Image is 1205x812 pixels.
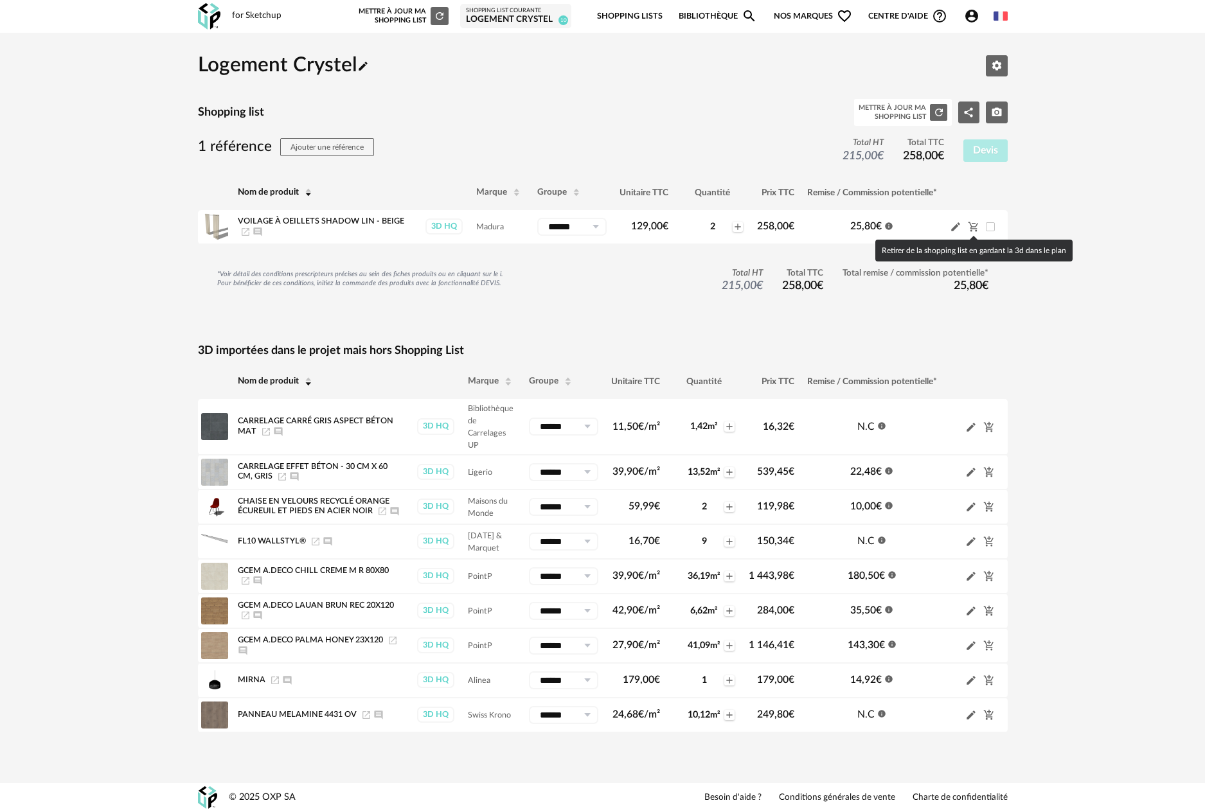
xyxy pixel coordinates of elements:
span: Cart Minus icon [968,221,979,231]
span: Ajouter un commentaire [273,427,283,435]
th: Quantité [666,364,742,399]
span: Information icon [884,465,893,475]
span: €/m² [638,640,660,650]
img: Product pack shot [201,493,228,520]
div: 3D HQ [417,464,454,480]
th: Prix TTC [742,364,801,399]
span: Plus icon [724,710,735,720]
span: 539,45 [757,466,794,477]
span: FL10 WALLSTYL® [238,537,306,545]
span: Bibliothèque de Carrelages UP [468,405,513,449]
div: 2 [686,501,723,513]
h2: Logement Crystel [198,53,369,79]
span: Information icon [888,639,897,649]
a: 3D HQ [416,707,455,723]
span: PointP [468,572,492,580]
a: 3D HQ [416,568,455,584]
button: Refresh icon [930,104,947,121]
span: Editer les paramètres [991,60,1003,70]
a: Launch icon [388,636,398,644]
span: Devis [973,145,998,155]
span: PointP [468,607,492,615]
span: € [654,536,660,546]
a: Conditions générales de vente [779,792,895,804]
div: Sélectionner un groupe [529,463,598,481]
span: Plus icon [724,571,735,581]
span: Ligerio [468,468,492,476]
span: GCEM A.DECO LAUAN BRUN REC 20X120 [238,601,394,609]
span: € [789,640,794,650]
span: Total HT [722,268,763,279]
span: Nom de produit [238,377,299,386]
a: 3D HQ [416,418,455,434]
th: Unitaire TTC [605,364,666,399]
span: Information icon [877,708,886,718]
img: Product pack shot [201,213,228,240]
span: Marque [476,188,507,197]
span: Ajouter un commentaire [323,537,333,545]
span: Cart Plus icon [983,466,995,477]
span: € [654,501,660,511]
span: Launch icon [310,537,321,545]
span: Carrelage effet béton - 30 cm x 60 cm, Gris [238,463,388,481]
span: € [876,605,882,615]
span: 258,00 [782,280,823,292]
img: OXP [198,786,217,809]
span: Maisons du Monde [468,497,508,517]
img: Product pack shot [201,563,228,590]
th: Prix TTC [751,175,801,210]
span: €/m² [638,709,660,719]
span: 129,00 [631,221,668,231]
span: Account Circle icon [964,8,985,24]
span: €/m² [638,421,660,432]
div: Mettre à jour ma Shopping List [859,103,926,121]
span: Launch icon [377,507,388,515]
span: N.C [857,709,875,719]
span: N.C [857,536,875,546]
span: m² [708,606,718,615]
span: Launch icon [361,710,371,718]
span: 119,98 [757,501,794,511]
div: for Sketchup [232,10,281,22]
span: Marque [468,377,499,386]
span: Pencil icon [357,55,369,75]
span: 25,80 [954,280,988,292]
div: 1,42 [686,421,723,432]
div: Sélectionner un groupe [529,418,598,436]
a: Launch icon [240,612,251,619]
span: Pencil icon [965,500,977,513]
span: GCEM A.DECO PALMA HONEY 23X120 [238,636,383,644]
span: 22,48 [850,466,882,477]
span: Heart Outline icon [837,8,852,24]
a: Charte de confidentialité [913,792,1008,804]
span: Total TTC [782,268,823,279]
span: € [876,466,882,477]
span: € [756,280,763,292]
span: Refresh icon [434,12,445,19]
th: Remise / Commission potentielle* [801,175,943,210]
span: Cart Plus icon [983,640,995,650]
div: 3D HQ [417,533,454,549]
span: € [789,675,794,685]
span: 16,70 [629,536,660,546]
span: €/m² [638,605,660,615]
span: Magnify icon [742,8,757,24]
span: 11,50 [612,421,660,432]
span: Information icon [884,500,893,510]
span: 42,90 [612,605,660,615]
span: € [789,421,794,432]
div: Sélectionner un groupe [529,671,598,689]
a: Shopping Lists [597,1,663,31]
span: € [817,280,823,292]
a: Launch icon [240,227,251,235]
span: 249,80 [757,709,794,719]
a: Launch icon [270,676,280,684]
span: 14,92 [850,675,882,685]
div: 41,09 [686,640,723,651]
span: € [654,675,660,685]
a: 3D HQ [425,218,463,234]
span: Pencil icon [965,421,977,433]
span: GCEM A.DECO CHILL CREME M R 80X80 [238,567,389,574]
h4: 3D importées dans le projet mais hors Shopping List [198,344,1008,358]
